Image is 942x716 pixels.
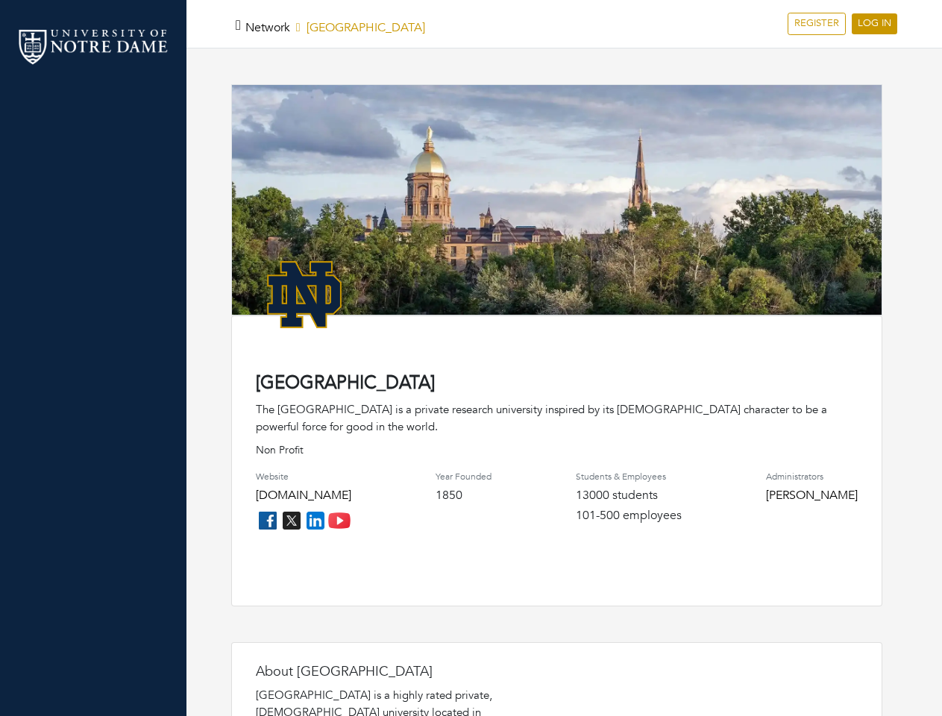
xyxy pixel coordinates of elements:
[256,509,280,533] img: facebook_icon-256f8dfc8812ddc1b8eade64b8eafd8a868ed32f90a8d2bb44f507e1979dbc24.png
[256,487,351,503] a: [DOMAIN_NAME]
[327,509,351,533] img: youtube_icon-fc3c61c8c22f3cdcae68f2f17984f5f016928f0ca0694dd5da90beefb88aa45e.png
[576,471,682,482] h4: Students & Employees
[436,489,492,503] h4: 1850
[15,26,172,67] img: nd_logo.png
[256,401,858,435] div: The [GEOGRAPHIC_DATA] is a private research university inspired by its [DEMOGRAPHIC_DATA] charact...
[280,509,304,533] img: twitter_icon-7d0bafdc4ccc1285aa2013833b377ca91d92330db209b8298ca96278571368c9.png
[766,487,858,503] a: [PERSON_NAME]
[256,246,353,343] img: NotreDame_Logo.png
[852,13,897,34] a: LOG IN
[576,489,682,503] h4: 13000 students
[436,471,492,482] h4: Year Founded
[256,442,858,458] p: Non Profit
[245,19,290,36] a: Network
[304,509,327,533] img: linkedin_icon-84db3ca265f4ac0988026744a78baded5d6ee8239146f80404fb69c9eee6e8e7.png
[245,21,425,35] h5: [GEOGRAPHIC_DATA]
[256,664,554,680] h4: About [GEOGRAPHIC_DATA]
[256,471,351,482] h4: Website
[576,509,682,523] h4: 101-500 employees
[256,373,858,395] h4: [GEOGRAPHIC_DATA]
[788,13,846,35] a: REGISTER
[766,471,858,482] h4: Administrators
[232,85,882,333] img: rare_disease_hero-1920%20copy.png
